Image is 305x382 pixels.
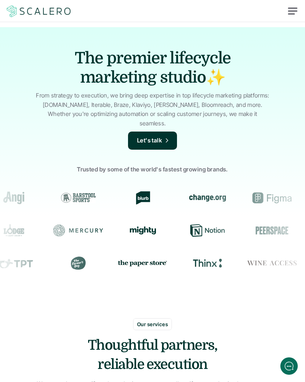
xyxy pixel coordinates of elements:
p: Let's talk [137,136,162,145]
div: Mighty Networks [118,227,168,234]
div: Thinx [182,257,232,270]
div: Peerspace [247,224,297,237]
h2: Thoughtful partners, reliable execution [80,336,225,374]
iframe: gist-messenger-bubble-iframe [280,357,298,375]
div: The Farmer's Dog [53,257,103,270]
button: New conversation [11,96,134,111]
p: From strategy to execution, we bring deep expertise in top lifecycle marketing platforms: [DOMAIN... [35,91,271,128]
div: Figma [247,191,297,204]
div: Notion [182,224,232,237]
h2: Let us know if we can help with lifecycle marketing. [11,48,134,83]
p: Our services [137,320,168,328]
div: Mercury [53,224,103,237]
span: New conversation [47,100,87,106]
a: Let's talk [128,132,177,150]
a: Scalero company logo [5,5,72,18]
span: We run on Gist [61,253,92,258]
img: the paper store [118,258,168,267]
div: change.org [182,191,232,204]
div: Wine Access [247,257,297,270]
h1: Hi! Welcome to Scalero. [11,35,134,47]
div: Blurb [118,191,168,204]
h1: The premier lifecycle marketing studio✨ [69,49,236,87]
div: Barstool [53,191,103,204]
img: Scalero company logo [5,4,72,18]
